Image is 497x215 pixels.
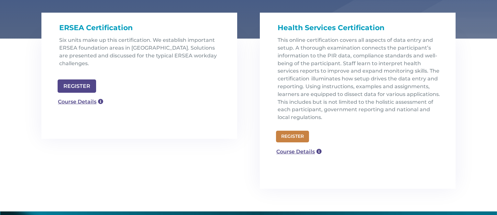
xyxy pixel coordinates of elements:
[58,79,96,93] a: REGISTER
[59,36,224,72] p: Six units make up this certification. We establish important ERSEA foundation areas in [GEOGRAPHI...
[278,23,384,32] span: Health Services Certification
[273,146,325,158] a: Course Details
[276,131,309,142] a: REGISTER
[392,145,497,215] iframe: Chat Widget
[59,23,133,32] span: ERSEA Certification
[54,96,107,108] a: Course Details
[278,37,440,120] span: This online certification covers all aspects of data entry and setup. A thorough examination conn...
